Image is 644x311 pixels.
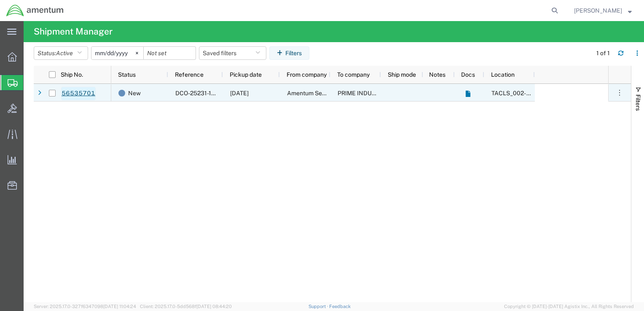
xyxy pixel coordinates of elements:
[196,304,232,309] span: [DATE] 08:44:20
[337,71,370,78] span: To company
[491,71,515,78] span: Location
[574,6,622,15] span: Spencer Dennison
[34,21,113,42] h4: Shipment Manager
[309,304,330,309] a: Support
[140,304,232,309] span: Client: 2025.17.0-5dd568f
[230,90,249,97] span: 08/19/2025
[388,71,416,78] span: Ship mode
[91,47,143,59] input: Not set
[175,71,204,78] span: Reference
[338,90,404,97] span: PRIME INDUSTRIES INC
[175,90,227,97] span: DCO-25231-167011
[574,5,632,16] button: [PERSON_NAME]
[103,304,136,309] span: [DATE] 11:04:24
[6,4,64,17] img: logo
[461,71,475,78] span: Docs
[287,90,350,97] span: Amentum Services, Inc.
[34,304,136,309] span: Server: 2025.17.0-327f6347098
[61,87,96,100] a: 56535701
[128,84,141,102] span: New
[635,94,641,111] span: Filters
[329,304,351,309] a: Feedback
[230,71,262,78] span: Pickup date
[596,49,611,58] div: 1 of 1
[504,303,634,310] span: Copyright © [DATE]-[DATE] Agistix Inc., All Rights Reserved
[56,50,73,56] span: Active
[118,71,136,78] span: Status
[287,71,327,78] span: From company
[269,46,309,60] button: Filters
[429,71,445,78] span: Notes
[199,46,266,60] button: Saved filters
[34,46,88,60] button: Status:Active
[144,47,196,59] input: Not set
[61,71,83,78] span: Ship No.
